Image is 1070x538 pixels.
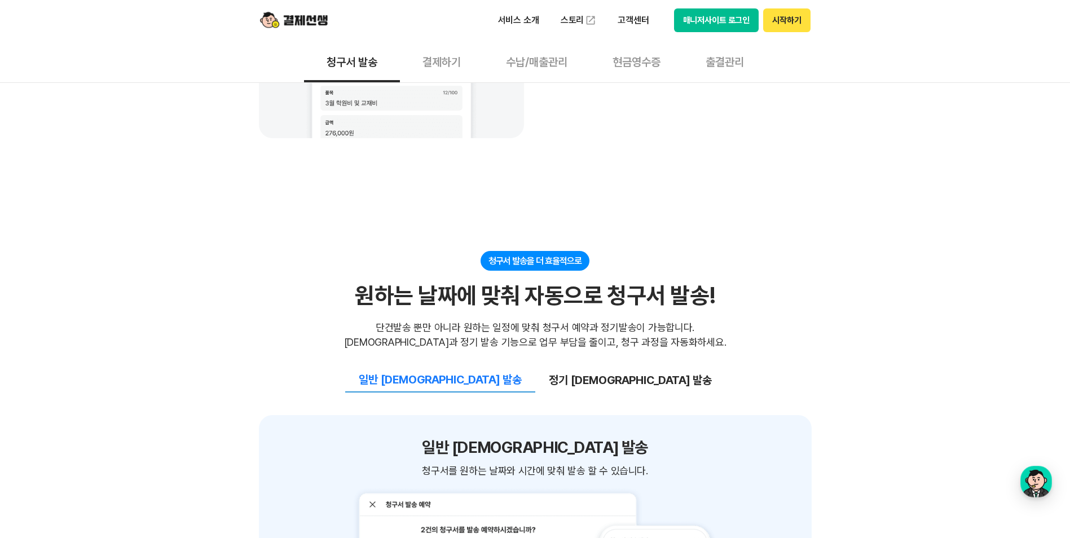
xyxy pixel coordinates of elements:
[490,10,547,30] p: 서비스 소개
[345,368,535,393] button: 일반 [DEMOGRAPHIC_DATA] 발송
[304,41,400,82] button: 청구서 발송
[146,358,217,386] a: 설정
[344,320,726,350] div: 단건발송 뿐만 아니라 원하는 일정에 맞춰 청구서 예약과 정기발송이 가능합니다. [DEMOGRAPHIC_DATA]과 정기 발송 기능으로 업무 부담을 줄이고, 청구 과정을 자동화...
[483,41,590,82] button: 수납/매출관리
[355,282,715,309] div: 원하는 날짜에 맞춰 자동으로 청구서 발송!
[74,358,146,386] a: 대화
[36,374,42,383] span: 홈
[535,368,725,392] button: 정기 [DEMOGRAPHIC_DATA] 발송
[174,374,188,383] span: 설정
[553,9,605,32] a: 스토리
[590,41,683,82] button: 현금영수증
[763,8,810,32] button: 시작하기
[422,464,648,478] span: 청구서를 원하는 날짜와 시간에 맞춰 발송 할 수 있습니다.
[260,10,328,31] img: logo
[674,8,759,32] button: 매니저사이트 로그인
[3,358,74,386] a: 홈
[422,438,648,457] h3: 일반 [DEMOGRAPHIC_DATA] 발송
[585,15,596,26] img: 외부 도메인 오픈
[103,375,117,384] span: 대화
[683,41,767,82] button: 출결관리
[481,251,589,271] div: 청구서 발송을 더 효율적으로
[610,10,657,30] p: 고객센터
[400,41,483,82] button: 결제하기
